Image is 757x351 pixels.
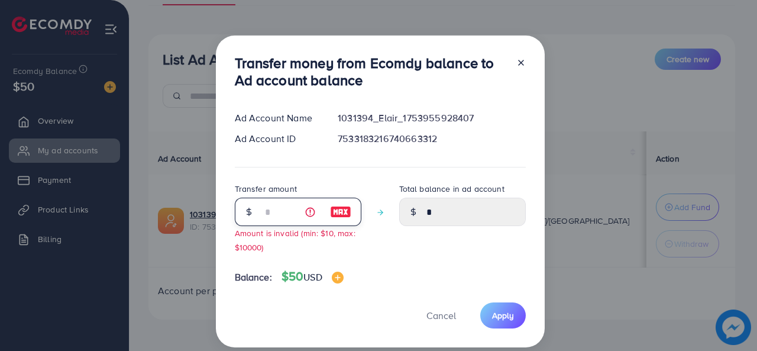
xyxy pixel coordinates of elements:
div: 1031394_Elair_1753955928407 [328,111,535,125]
h3: Transfer money from Ecomdy balance to Ad account balance [235,54,507,89]
img: image [332,272,344,284]
img: image [330,205,351,219]
small: Amount is invalid (min: $10, max: $10000) [235,227,355,252]
h4: $50 [282,269,344,284]
button: Apply [480,302,526,328]
span: USD [303,271,322,284]
div: Ad Account ID [225,132,329,146]
div: Ad Account Name [225,111,329,125]
div: 7533183216740663312 [328,132,535,146]
label: Total balance in ad account [399,183,504,195]
span: Balance: [235,271,272,284]
span: Apply [492,310,514,321]
label: Transfer amount [235,183,297,195]
span: Cancel [426,309,456,322]
button: Cancel [412,302,471,328]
